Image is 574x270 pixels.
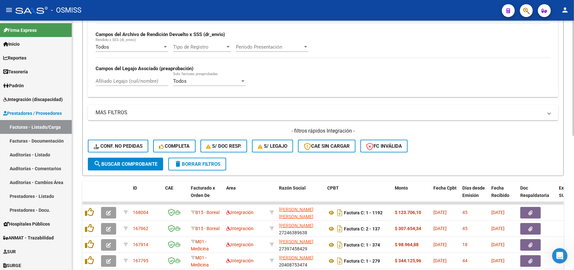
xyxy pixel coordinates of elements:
span: CPBT [327,185,339,191]
span: [DATE] [433,226,447,231]
i: Descargar documento [336,256,344,266]
span: [PERSON_NAME] [279,239,313,244]
div: 27374197520 [279,206,322,219]
datatable-header-cell: CAE [162,181,188,209]
span: ANMAT - Trazabilidad [3,234,54,241]
span: Período Presentación [236,44,303,50]
span: ID [133,185,137,191]
span: Inicio [3,41,20,48]
button: S/ Doc Resp. [200,140,247,153]
span: Integración (discapacidad) [3,96,63,103]
datatable-header-cell: Fecha Recibido [489,181,518,209]
span: 45 [462,210,468,215]
span: Todos [173,78,187,84]
span: Facturado x Orden De [191,185,215,198]
span: Tipo de Registro [173,44,225,50]
span: S/ Doc Resp. [206,143,242,149]
strong: Factura C: 1 - 374 [344,242,380,247]
span: [PERSON_NAME] [279,255,313,260]
mat-panel-title: MAS FILTROS [96,109,543,116]
span: Doc Respaldatoria [520,185,549,198]
strong: $ 123.706,10 [395,210,421,215]
span: Integración [226,258,254,263]
div: 27246389638 [279,222,322,236]
mat-icon: search [94,160,101,168]
mat-expansion-panel-header: MAS FILTROS [88,105,558,120]
span: Días desde Emisión [462,185,485,198]
div: 20408753474 [279,254,322,268]
span: Hospitales Públicos [3,220,50,228]
span: Area [226,185,236,191]
strong: Factura C: 1 - 1192 [344,210,383,215]
datatable-header-cell: CPBT [325,181,392,209]
span: Fecha Recibido [491,185,509,198]
span: M01 - Medicina Esencial [191,239,209,259]
span: [PERSON_NAME] [279,223,313,228]
button: S/ legajo [252,140,293,153]
datatable-header-cell: Razón Social [276,181,325,209]
strong: Campos del Legajo Asociado (preaprobación) [96,66,193,71]
span: [PERSON_NAME] [PERSON_NAME] [279,207,313,219]
span: B15 - Boreal [195,226,219,231]
span: [DATE] [433,258,447,263]
span: CAE [165,185,173,191]
span: Todos [96,44,109,50]
span: S/ legajo [258,143,287,149]
span: 167914 [133,242,148,247]
button: Buscar Comprobante [88,158,163,171]
strong: $ 344.125,96 [395,258,421,263]
mat-icon: delete [174,160,182,168]
span: Monto [395,185,408,191]
datatable-header-cell: Facturado x Orden De [188,181,224,209]
span: [DATE] [491,226,505,231]
span: [DATE] [491,242,505,247]
span: Firma Express [3,27,37,34]
span: 168004 [133,210,148,215]
span: Reportes [3,54,26,61]
i: Descargar documento [336,240,344,250]
span: Razón Social [279,185,306,191]
span: B15 - Boreal [195,210,219,215]
strong: Campos del Archivo de Rendición Devuelto x SSS (dr_envio) [96,32,225,37]
strong: Factura C: 1 - 279 [344,258,380,264]
span: SUR [3,248,16,255]
span: [DATE] [491,258,505,263]
span: - OSMISS [51,3,81,17]
span: 18 [462,242,468,247]
span: [DATE] [433,242,447,247]
span: Tesorería [3,68,28,75]
button: Completa [153,140,196,153]
span: 45 [462,226,468,231]
span: 44 [462,258,468,263]
span: 167962 [133,226,148,231]
span: Completa [159,143,190,149]
i: Descargar documento [336,208,344,218]
span: FC Inválida [366,143,402,149]
datatable-header-cell: Doc Respaldatoria [518,181,556,209]
span: Buscar Comprobante [94,161,157,167]
iframe: Intercom live chat [552,248,568,264]
mat-icon: menu [5,6,13,14]
datatable-header-cell: Monto [392,181,431,209]
datatable-header-cell: ID [130,181,162,209]
span: Borrar Filtros [174,161,220,167]
strong: $ 98.964,88 [395,242,419,247]
span: CAE SIN CARGAR [304,143,350,149]
i: Descargar documento [336,224,344,234]
span: Padrón [3,82,24,89]
datatable-header-cell: Fecha Cpbt [431,181,460,209]
strong: $ 307.654,34 [395,226,421,231]
button: FC Inválida [360,140,408,153]
button: Conf. no pedidas [88,140,148,153]
span: Integración [226,210,254,215]
span: 167795 [133,258,148,263]
mat-icon: person [561,6,569,14]
span: Conf. no pedidas [94,143,143,149]
span: [DATE] [491,210,505,215]
span: [DATE] [433,210,447,215]
div: 27397458429 [279,238,322,252]
span: Prestadores / Proveedores [3,110,62,117]
strong: Factura C: 2 - 137 [344,226,380,231]
datatable-header-cell: Días desde Emisión [460,181,489,209]
span: Fecha Cpbt [433,185,457,191]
